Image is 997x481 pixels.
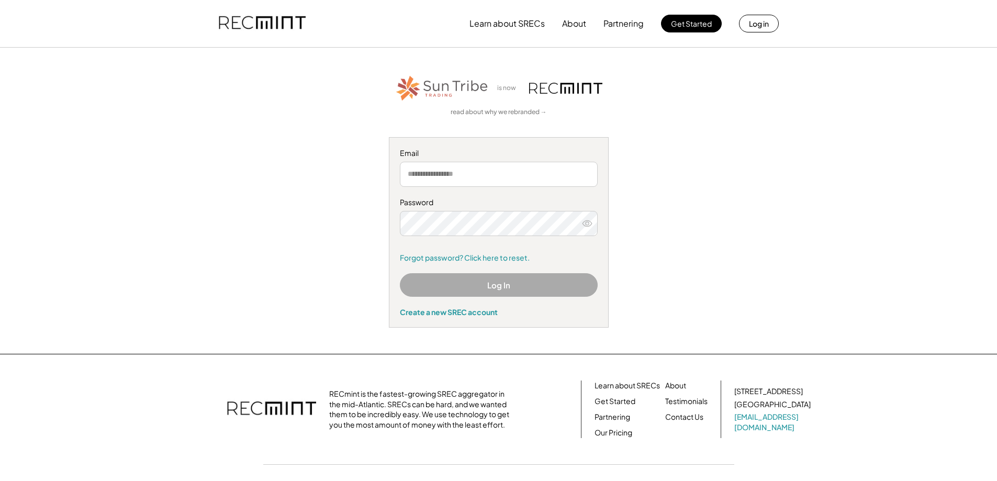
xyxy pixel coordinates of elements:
[400,148,598,159] div: Email
[595,428,632,438] a: Our Pricing
[562,13,586,34] button: About
[603,13,644,34] button: Partnering
[665,381,686,391] a: About
[734,412,813,432] a: [EMAIL_ADDRESS][DOMAIN_NAME]
[739,15,779,32] button: Log in
[595,381,660,391] a: Learn about SRECs
[661,15,722,32] button: Get Started
[219,6,306,41] img: recmint-logotype%403x.png
[329,389,515,430] div: RECmint is the fastest-growing SREC aggregator in the mid-Atlantic. SRECs can be hard, and we wan...
[395,74,489,103] img: STT_Horizontal_Logo%2B-%2BColor.png
[400,197,598,208] div: Password
[665,412,703,422] a: Contact Us
[469,13,545,34] button: Learn about SRECs
[665,396,708,407] a: Testimonials
[400,253,598,263] a: Forgot password? Click here to reset.
[595,396,635,407] a: Get Started
[595,412,630,422] a: Partnering
[451,108,547,117] a: read about why we rebranded →
[227,391,316,428] img: recmint-logotype%403x.png
[734,399,811,410] div: [GEOGRAPHIC_DATA]
[400,307,598,317] div: Create a new SREC account
[400,273,598,297] button: Log In
[734,386,803,397] div: [STREET_ADDRESS]
[529,83,602,94] img: recmint-logotype%403x.png
[495,84,524,93] div: is now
